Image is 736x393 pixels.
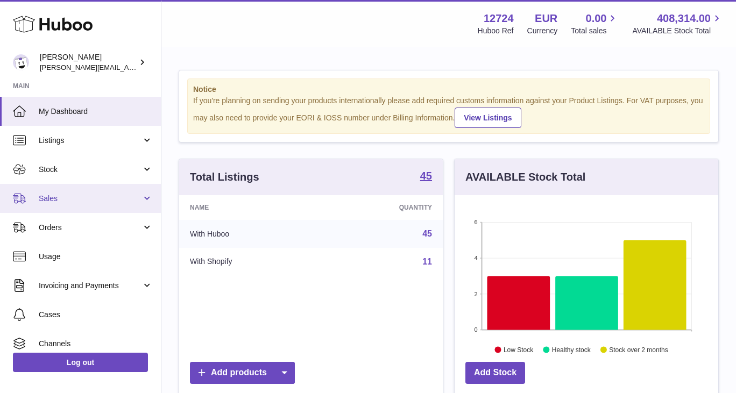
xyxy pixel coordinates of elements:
[474,290,477,297] text: 2
[39,194,141,204] span: Sales
[609,346,668,353] text: Stock over 2 months
[39,223,141,233] span: Orders
[465,362,525,384] a: Add Stock
[39,106,153,117] span: My Dashboard
[422,257,432,266] a: 11
[474,255,477,261] text: 4
[455,108,521,128] a: View Listings
[193,96,704,128] div: If you're planning on sending your products internationally please add required customs informati...
[40,63,216,72] span: [PERSON_NAME][EMAIL_ADDRESS][DOMAIN_NAME]
[484,11,514,26] strong: 12724
[552,346,591,353] text: Healthy stock
[420,170,432,181] strong: 45
[13,353,148,372] a: Log out
[179,248,321,276] td: With Shopify
[39,252,153,262] span: Usage
[13,54,29,70] img: sebastian@ffern.co
[179,195,321,220] th: Name
[586,11,607,26] span: 0.00
[632,26,723,36] span: AVAILABLE Stock Total
[657,11,711,26] span: 408,314.00
[504,346,534,353] text: Low Stock
[465,170,585,184] h3: AVAILABLE Stock Total
[571,26,619,36] span: Total sales
[571,11,619,36] a: 0.00 Total sales
[321,195,443,220] th: Quantity
[193,84,704,95] strong: Notice
[40,52,137,73] div: [PERSON_NAME]
[39,281,141,291] span: Invoicing and Payments
[527,26,558,36] div: Currency
[39,339,153,349] span: Channels
[39,165,141,175] span: Stock
[422,229,432,238] a: 45
[179,220,321,248] td: With Huboo
[632,11,723,36] a: 408,314.00 AVAILABLE Stock Total
[478,26,514,36] div: Huboo Ref
[420,170,432,183] a: 45
[39,310,153,320] span: Cases
[474,219,477,225] text: 6
[190,170,259,184] h3: Total Listings
[535,11,557,26] strong: EUR
[474,326,477,333] text: 0
[39,135,141,146] span: Listings
[190,362,295,384] a: Add products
